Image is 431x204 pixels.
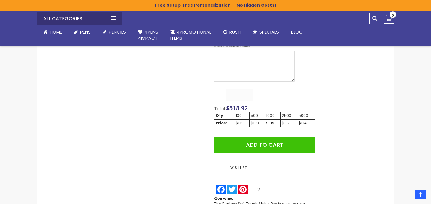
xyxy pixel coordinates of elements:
[216,120,227,126] strong: Price:
[226,104,248,112] span: $
[257,187,260,192] span: 2
[68,25,97,39] a: Pens
[291,29,303,35] span: Blog
[251,113,263,118] div: 500
[299,121,313,126] div: $1.14
[227,185,237,194] a: Twitter
[37,25,68,39] a: Home
[214,89,226,101] a: -
[251,121,263,126] div: $1.19
[138,29,158,41] span: 4Pens 4impact
[214,162,263,174] span: Wish List
[415,190,426,199] a: Top
[236,113,248,118] div: 100
[299,113,313,118] div: 5000
[214,43,250,48] span: Custom Instructions
[109,29,126,35] span: Pencils
[214,196,233,201] strong: Overview
[80,29,91,35] span: Pens
[253,89,265,101] a: +
[214,162,264,174] a: Wish List
[266,113,279,118] div: 1000
[282,121,296,126] div: $1.17
[97,25,132,39] a: Pencils
[247,25,285,39] a: Specials
[384,13,394,24] a: 0
[229,104,248,112] span: 318.92
[50,29,62,35] span: Home
[246,141,283,149] span: Add to Cart
[217,25,247,39] a: Rush
[282,113,296,118] div: 2500
[132,25,164,45] a: 4Pens4impact
[214,106,226,112] span: Total:
[266,121,279,126] div: $1.19
[229,29,241,35] span: Rush
[236,121,248,126] div: $1.19
[285,25,309,39] a: Blog
[216,113,224,118] strong: Qty:
[259,29,279,35] span: Specials
[214,137,315,153] button: Add to Cart
[37,12,122,25] div: All Categories
[170,29,211,41] span: 4PROMOTIONAL ITEMS
[164,25,217,45] a: 4PROMOTIONALITEMS
[237,185,269,194] a: Pinterest2
[216,185,227,194] a: Facebook
[392,12,394,18] span: 0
